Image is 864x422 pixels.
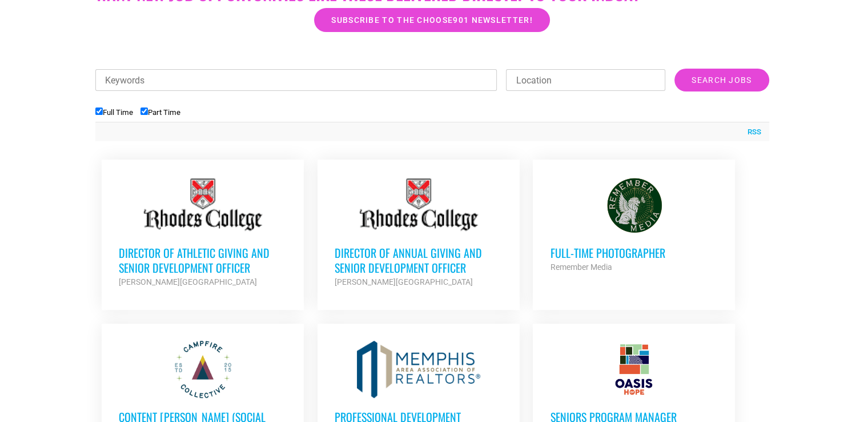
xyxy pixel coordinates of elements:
a: Director of Athletic Giving and Senior Development Officer [PERSON_NAME][GEOGRAPHIC_DATA] [102,160,304,306]
h3: Director of Annual Giving and Senior Development Officer [335,245,503,275]
strong: [PERSON_NAME][GEOGRAPHIC_DATA] [335,277,473,286]
input: Part Time [140,108,148,115]
a: Full-Time Photographer Remember Media [533,160,735,291]
h3: Director of Athletic Giving and Senior Development Officer [119,245,287,275]
label: Full Time [95,108,133,117]
a: Director of Annual Giving and Senior Development Officer [PERSON_NAME][GEOGRAPHIC_DATA] [318,160,520,306]
a: RSS [742,126,761,138]
label: Part Time [140,108,180,117]
input: Search Jobs [674,69,769,91]
input: Full Time [95,108,103,115]
a: Subscribe to the Choose901 newsletter! [314,8,549,32]
h3: Full-Time Photographer [550,245,718,260]
strong: [PERSON_NAME][GEOGRAPHIC_DATA] [119,277,257,286]
input: Keywords [95,69,497,91]
strong: Remember Media [550,262,612,272]
span: Subscribe to the Choose901 newsletter! [331,16,532,24]
input: Location [506,69,665,91]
